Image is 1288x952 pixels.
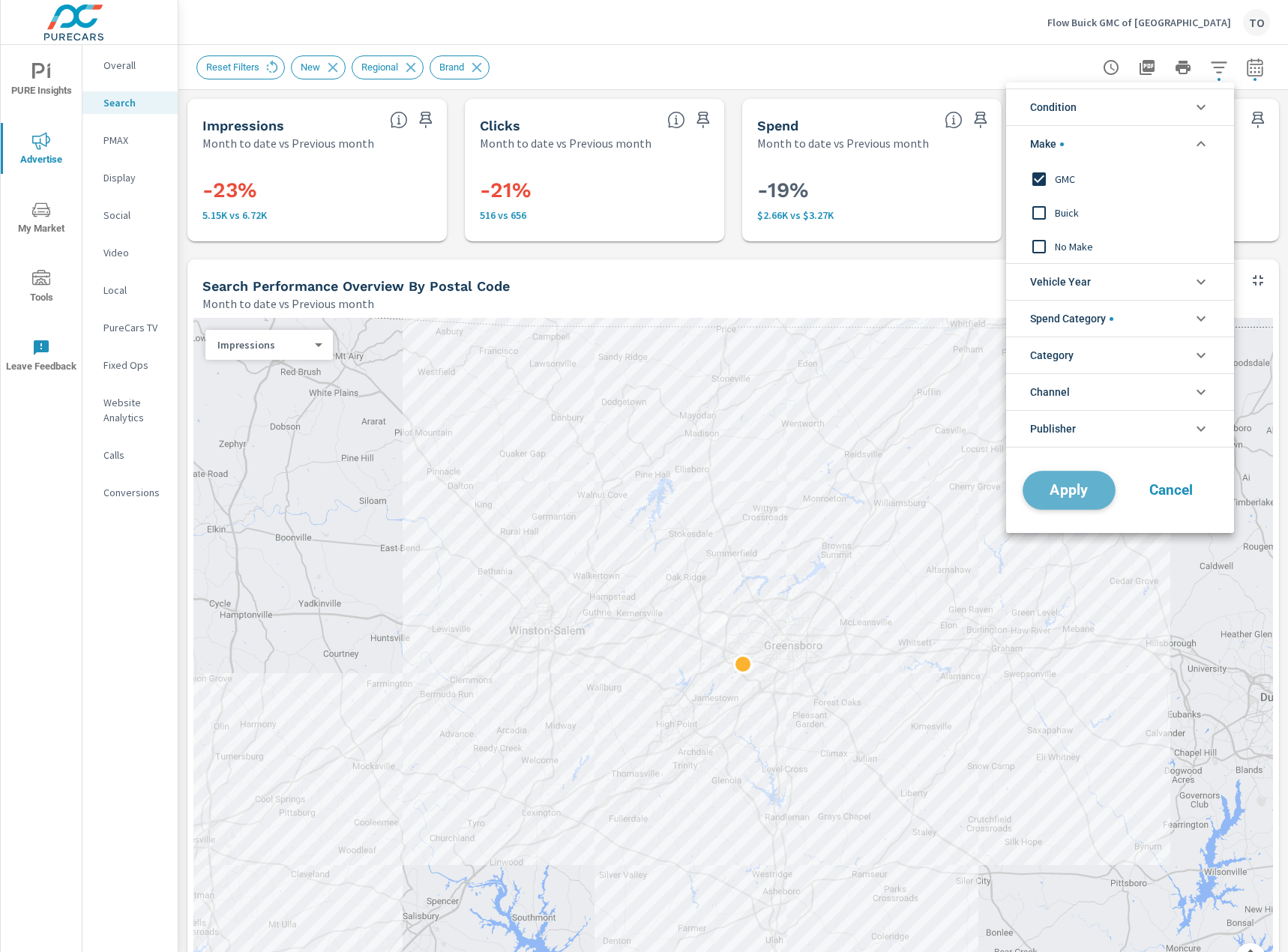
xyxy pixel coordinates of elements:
[1023,471,1116,510] button: Apply
[1030,337,1074,373] span: Category
[1030,301,1113,337] span: Spend Category
[1126,472,1216,509] button: Cancel
[1055,170,1219,188] span: GMC
[1055,238,1219,256] span: No Make
[1030,126,1064,162] span: Make
[1006,82,1234,454] ul: filter options
[1006,162,1231,196] div: GMC
[1141,483,1201,497] span: Cancel
[1006,229,1231,263] div: No Make
[1055,204,1219,222] span: Buick
[1030,374,1070,410] span: Channel
[1006,196,1231,229] div: Buick
[1030,264,1091,300] span: Vehicle Year
[1038,483,1100,498] span: Apply
[1030,89,1077,125] span: Condition
[1030,411,1076,447] span: Publisher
